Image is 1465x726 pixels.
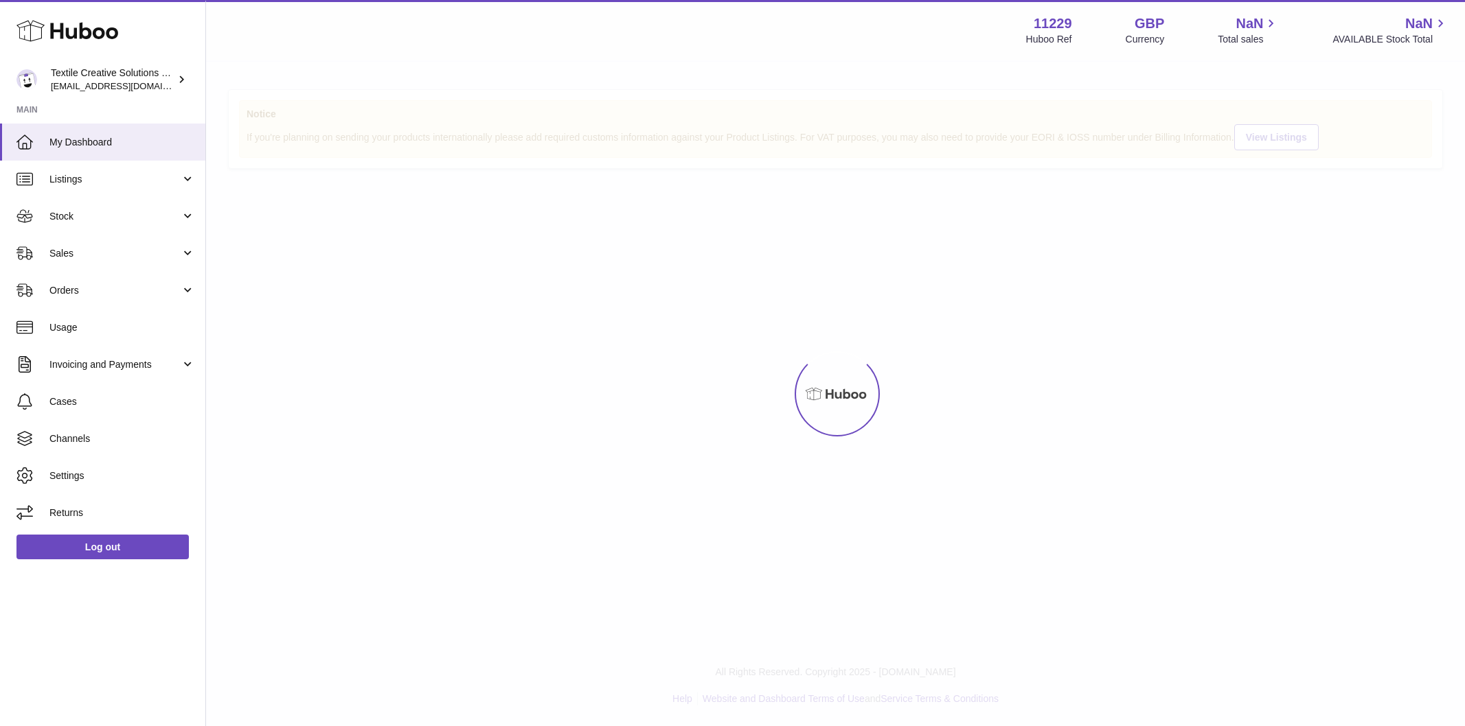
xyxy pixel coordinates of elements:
div: Textile Creative Solutions Limited [51,67,174,93]
strong: GBP [1135,14,1164,33]
span: Cases [49,395,195,408]
span: Settings [49,469,195,482]
span: Stock [49,210,181,223]
span: AVAILABLE Stock Total [1332,33,1449,46]
a: Log out [16,535,189,559]
span: Listings [49,173,181,186]
div: Huboo Ref [1026,33,1072,46]
span: NaN [1405,14,1433,33]
span: Total sales [1218,33,1279,46]
span: [EMAIL_ADDRESS][DOMAIN_NAME] [51,80,202,91]
span: Usage [49,321,195,334]
a: NaN AVAILABLE Stock Total [1332,14,1449,46]
span: NaN [1236,14,1263,33]
span: My Dashboard [49,136,195,149]
div: Currency [1126,33,1165,46]
span: Sales [49,247,181,260]
span: Orders [49,284,181,297]
span: Invoicing and Payments [49,358,181,371]
img: sales@textilecreativesolutions.co.uk [16,69,37,90]
a: NaN Total sales [1218,14,1279,46]
span: Returns [49,506,195,519]
strong: 11229 [1034,14,1072,33]
span: Channels [49,432,195,445]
